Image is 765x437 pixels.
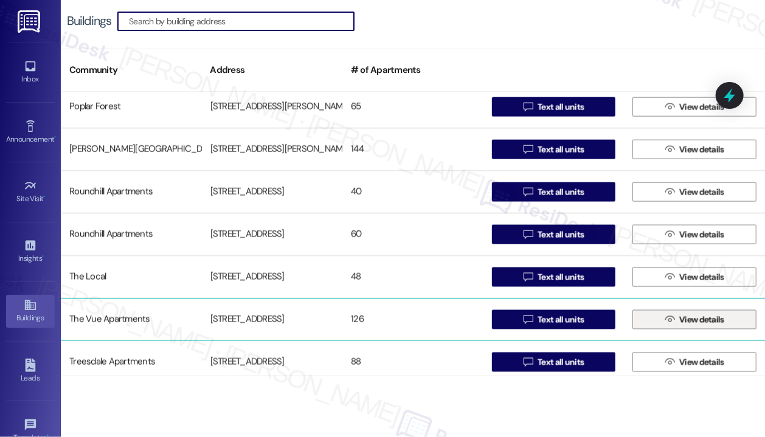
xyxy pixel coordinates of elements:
span: Text all units [538,356,584,369]
button: View details [632,353,756,372]
div: 40 [342,180,483,204]
i:  [665,315,674,325]
i:  [665,187,674,197]
i:  [524,102,533,112]
div: 48 [342,265,483,289]
button: View details [632,140,756,159]
a: Site Visit • [6,176,55,208]
div: The Vue Apartments [61,308,202,332]
div: [STREET_ADDRESS] [202,265,343,289]
button: View details [632,225,756,244]
button: View details [632,182,756,202]
span: • [54,133,56,142]
input: Search by building address [129,13,354,30]
div: # of Apartments [342,55,483,85]
i:  [665,230,674,239]
span: • [44,193,46,201]
span: Text all units [538,229,584,241]
span: View details [679,314,724,326]
button: Text all units [492,267,616,287]
i:  [524,145,533,154]
div: [STREET_ADDRESS] [202,180,343,204]
div: 144 [342,137,483,162]
a: Inbox [6,56,55,89]
div: [STREET_ADDRESS] [202,308,343,332]
button: Text all units [492,225,616,244]
button: View details [632,310,756,329]
i:  [524,272,533,282]
i:  [665,272,674,282]
div: Buildings [67,15,111,27]
span: View details [679,271,724,284]
div: The Local [61,265,202,289]
span: View details [679,101,724,114]
img: ResiDesk Logo [18,10,43,33]
span: Text all units [538,101,584,114]
div: Roundhill Apartments [61,180,202,204]
div: 126 [342,308,483,332]
button: Text all units [492,182,616,202]
div: [STREET_ADDRESS] [202,350,343,374]
i:  [665,102,674,112]
span: Text all units [538,314,584,326]
span: View details [679,186,724,199]
span: Text all units [538,271,584,284]
span: • [42,252,44,261]
button: Text all units [492,140,616,159]
div: Address [202,55,343,85]
span: View details [679,356,724,369]
a: Buildings [6,295,55,328]
i:  [524,187,533,197]
div: Poplar Forest [61,95,202,119]
button: View details [632,97,756,117]
div: [STREET_ADDRESS] [202,222,343,247]
div: Treesdale Apartments [61,350,202,374]
button: View details [632,267,756,287]
button: Text all units [492,97,616,117]
span: View details [679,143,724,156]
button: Text all units [492,353,616,372]
i:  [665,357,674,367]
i:  [665,145,674,154]
i:  [524,357,533,367]
a: Leads [6,355,55,388]
button: Text all units [492,310,616,329]
a: Insights • [6,235,55,268]
span: Text all units [538,186,584,199]
div: 88 [342,350,483,374]
i:  [524,315,533,325]
span: View details [679,229,724,241]
div: [PERSON_NAME][GEOGRAPHIC_DATA] [61,137,202,162]
div: [STREET_ADDRESS][PERSON_NAME] [202,95,343,119]
div: Community [61,55,202,85]
div: 65 [342,95,483,119]
i:  [524,230,533,239]
div: [STREET_ADDRESS][PERSON_NAME] [202,137,343,162]
div: 60 [342,222,483,247]
span: Text all units [538,143,584,156]
div: Roundhill Apartments [61,222,202,247]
